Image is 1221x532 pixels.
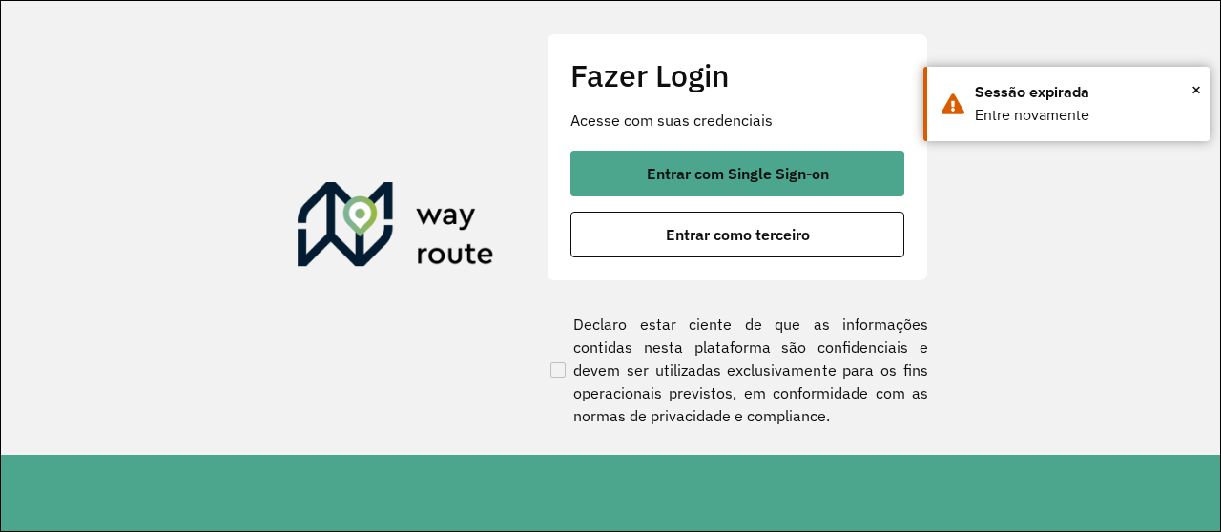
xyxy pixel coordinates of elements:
p: Acesse com suas credenciais [570,109,904,132]
div: Sessão expirada [975,81,1195,104]
button: Close [1191,75,1201,104]
button: button [570,151,904,196]
img: Roteirizador AmbevTech [298,182,494,274]
label: Declaro estar ciente de que as informações contidas nesta plataforma são confidenciais e devem se... [547,313,928,427]
span: × [1191,75,1201,104]
span: Entrar como terceiro [666,227,810,242]
h2: Fazer Login [570,57,904,93]
div: Entre novamente [975,104,1195,127]
button: button [570,212,904,257]
span: Entrar com Single Sign-on [647,166,829,181]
